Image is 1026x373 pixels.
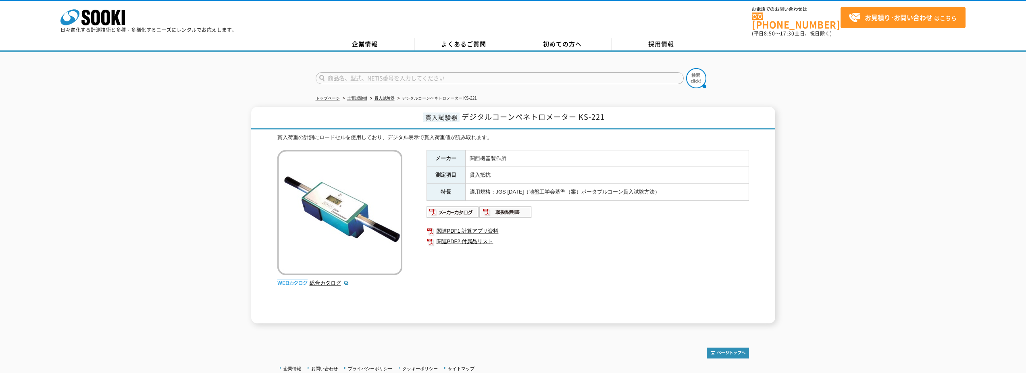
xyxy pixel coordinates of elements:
td: 関西機器製作所 [465,150,749,167]
span: 8:50 [764,30,775,37]
td: 適用規格：JGS [DATE]（地盤工学会基準（案）ポータブルコーン貫入試験方法） [465,184,749,201]
a: お見積り･お問い合わせはこちら [841,7,966,28]
p: 日々進化する計測技術と多種・多様化するニーズにレンタルでお応えします。 [60,27,237,32]
a: クッキーポリシー [402,366,438,371]
a: 取扱説明書 [479,211,532,217]
span: はこちら [849,12,957,24]
img: メーカーカタログ [427,206,479,219]
a: 貫入試験器 [375,96,395,100]
img: btn_search.png [686,68,706,88]
span: 17:30 [780,30,795,37]
a: メーカーカタログ [427,211,479,217]
a: トップページ [316,96,340,100]
img: トップページへ [707,348,749,358]
a: [PHONE_NUMBER] [752,13,841,29]
img: 取扱説明書 [479,206,532,219]
a: 関連PDF1 計算アプリ資料 [427,226,749,236]
strong: お見積り･お問い合わせ [865,13,932,22]
div: 貫入荷重の計測にロードセルを使用しており、デジタル表示で貫入荷重値が読み取れます。 [277,133,749,142]
li: デジタルコーンペネトロメーター KS-221 [396,94,477,103]
img: デジタルコーンペネトロメーター KS-221 [277,150,402,275]
a: 初めての方へ [513,38,612,50]
th: 特長 [427,184,465,201]
input: 商品名、型式、NETIS番号を入力してください [316,72,684,84]
span: (平日 ～ 土日、祝日除く) [752,30,832,37]
a: 採用情報 [612,38,711,50]
span: 初めての方へ [543,40,582,48]
a: 企業情報 [316,38,414,50]
span: デジタルコーンペネトロメーター KS-221 [462,111,605,122]
span: 貫入試験器 [423,113,460,122]
img: webカタログ [277,279,308,287]
a: 関連PDF2 付属品リスト [427,236,749,247]
a: よくあるご質問 [414,38,513,50]
a: お問い合わせ [311,366,338,371]
td: 貫入抵抗 [465,167,749,184]
a: 土質試験機 [347,96,367,100]
a: 総合カタログ [310,280,349,286]
th: 測定項目 [427,167,465,184]
a: 企業情報 [283,366,301,371]
a: プライバシーポリシー [348,366,392,371]
span: お電話でのお問い合わせは [752,7,841,12]
a: サイトマップ [448,366,474,371]
th: メーカー [427,150,465,167]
